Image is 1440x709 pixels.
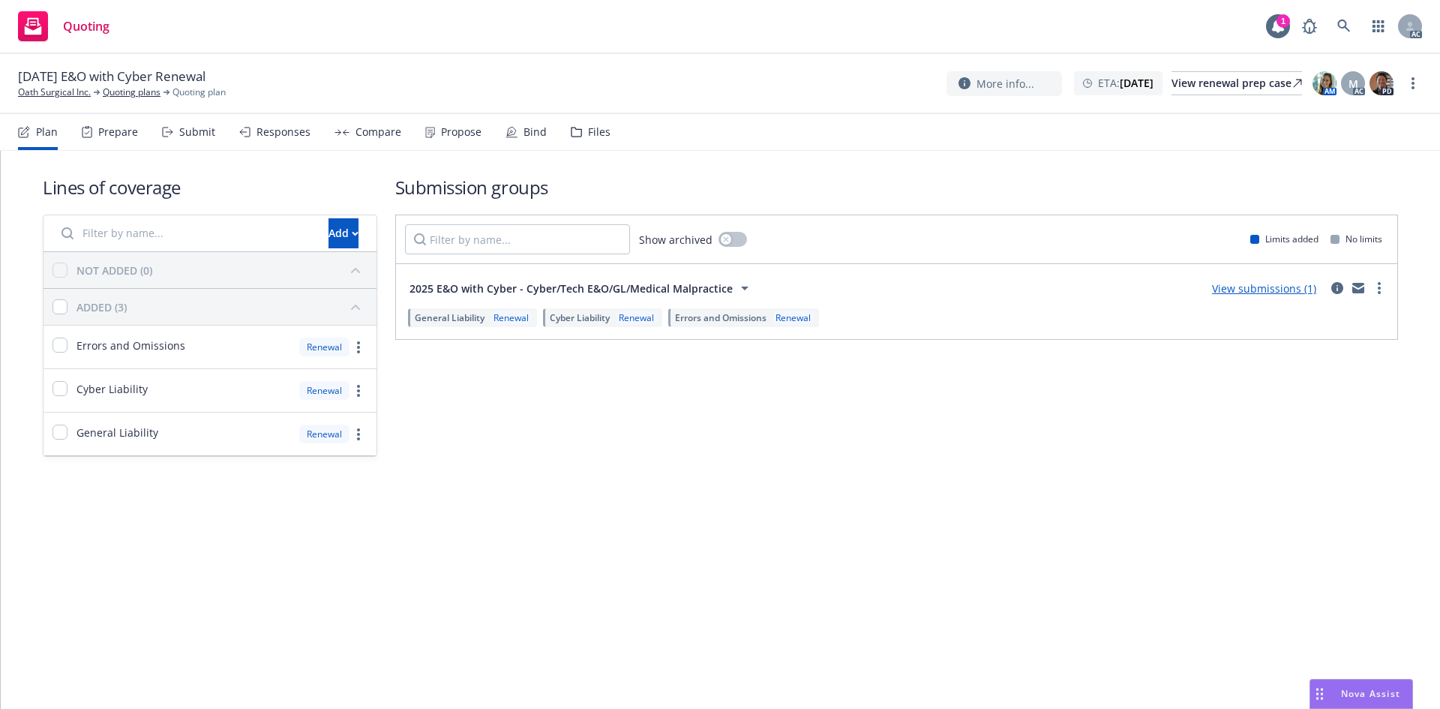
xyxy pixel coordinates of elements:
span: Quoting [63,20,109,32]
h1: Lines of coverage [43,175,377,200]
a: more [1404,74,1422,92]
div: Prepare [98,126,138,138]
button: 2025 E&O with Cyber - Cyber/Tech E&O/GL/Medical Malpractice [405,273,758,303]
div: Responses [256,126,310,138]
a: more [349,382,367,400]
span: M [1348,76,1358,92]
div: Renewal [772,311,814,324]
div: View renewal prep case [1171,72,1302,95]
a: Search [1329,11,1359,41]
div: Submit [179,126,215,138]
div: Renewal [299,425,349,443]
div: Drag to move [1310,680,1329,708]
button: Add [328,218,358,248]
a: Quoting [12,5,115,47]
div: Limits added [1250,233,1318,245]
div: Add [328,219,358,248]
span: Cyber Liability [550,311,610,324]
img: photo [1369,71,1393,95]
a: more [349,338,367,356]
button: NOT ADDED (0) [76,258,367,282]
div: Compare [355,126,401,138]
button: Nova Assist [1309,679,1413,709]
div: ADDED (3) [76,299,127,315]
div: Propose [441,126,481,138]
a: Report a Bug [1294,11,1324,41]
a: View submissions (1) [1212,281,1316,296]
div: Renewal [299,381,349,400]
span: ETA : [1098,75,1153,91]
span: General Liability [76,425,158,440]
div: Renewal [299,338,349,356]
span: More info... [976,76,1034,92]
a: more [1370,279,1388,297]
div: 1 [1276,14,1290,28]
h1: Submission groups [395,175,1398,200]
span: Quoting plan [172,86,226,99]
div: NOT ADDED (0) [76,263,152,278]
span: Errors and Omissions [675,311,766,324]
span: Cyber Liability [76,381,148,397]
div: Renewal [616,311,657,324]
a: View renewal prep case [1171,71,1302,95]
div: No limits [1330,233,1382,245]
button: More info... [946,71,1062,96]
span: [DATE] E&O with Cyber Renewal [18,68,205,86]
a: Switch app [1363,11,1393,41]
a: Oath Surgical Inc. [18,86,91,99]
span: Errors and Omissions [76,338,185,353]
div: Bind [523,126,547,138]
button: ADDED (3) [76,295,367,319]
strong: [DATE] [1120,76,1153,90]
span: Show archived [639,232,712,248]
span: 2025 E&O with Cyber - Cyber/Tech E&O/GL/Medical Malpractice [409,281,733,296]
a: Quoting plans [103,86,160,99]
a: mail [1349,279,1367,297]
div: Files [588,126,610,138]
input: Filter by name... [405,224,630,254]
input: Filter by name... [52,218,319,248]
a: more [349,425,367,443]
a: circleInformation [1328,279,1346,297]
div: Plan [36,126,58,138]
span: General Liability [415,311,484,324]
span: Nova Assist [1341,687,1400,700]
img: photo [1312,71,1336,95]
div: Renewal [490,311,532,324]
